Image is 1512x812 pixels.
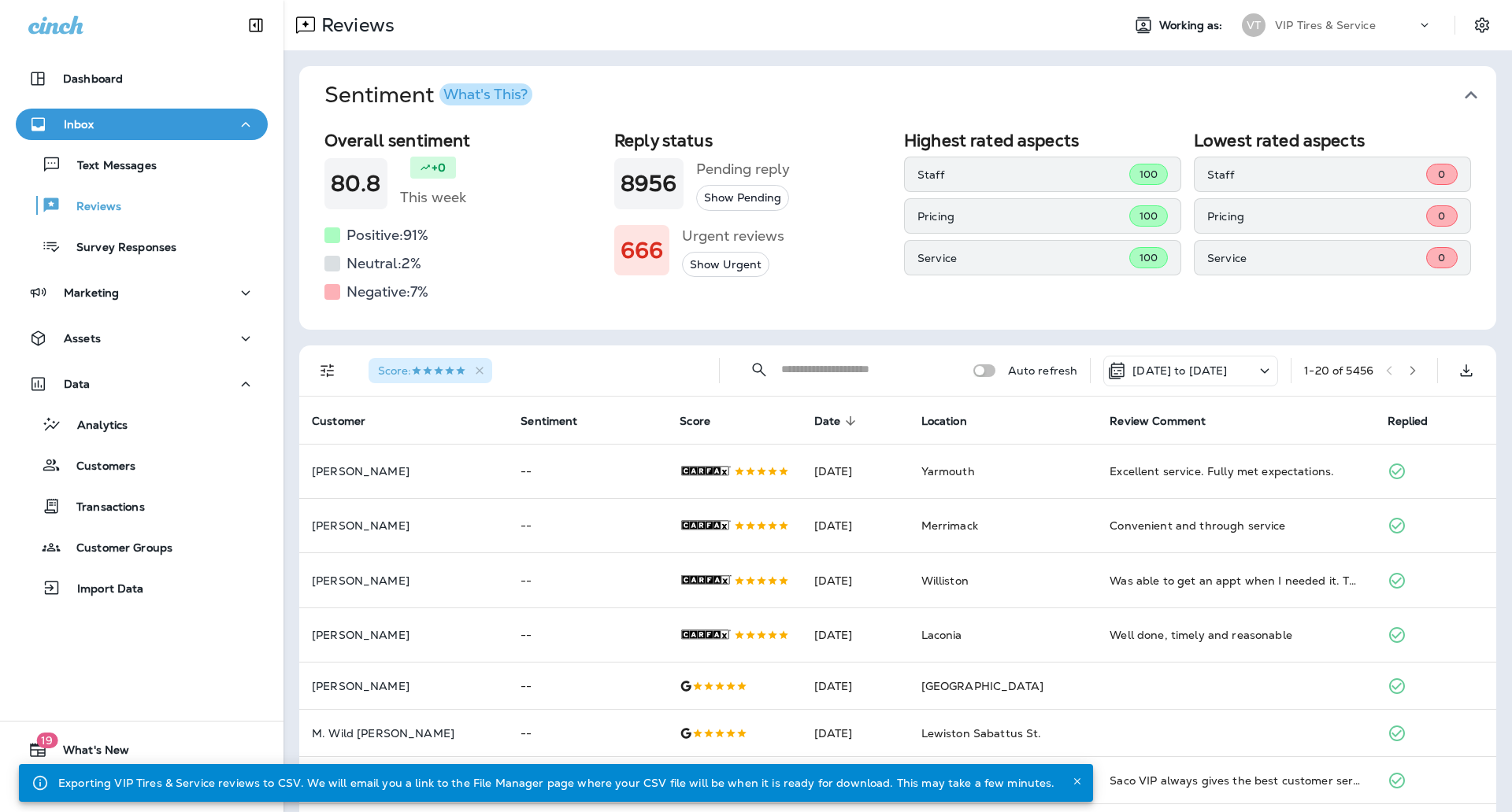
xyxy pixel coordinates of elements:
p: [PERSON_NAME] [312,629,495,641]
p: Customers [61,460,135,474]
span: Sentiment [521,414,598,428]
span: Score [680,414,731,428]
button: Filters [312,355,343,386]
button: SentimentWhat's This? [312,66,1509,124]
p: Analytics [61,419,128,434]
p: Staff [917,168,1129,181]
p: Assets [64,332,101,345]
span: Score : [378,364,466,378]
h5: Pending reply [696,157,790,182]
h1: 8956 [621,171,677,197]
td: -- [508,499,667,553]
span: Sentiment [521,415,577,428]
p: Inbox [64,118,94,131]
p: Reviews [61,200,121,215]
span: 19 [36,733,57,748]
button: 19What's New [16,734,268,766]
p: Auto refresh [1008,364,1078,377]
td: [DATE] [802,444,909,498]
div: Well done, timely and reasonable [1110,627,1362,643]
div: VT [1242,13,1266,37]
span: Laconia [921,628,962,642]
td: [DATE] [802,757,909,804]
td: [DATE] [802,607,909,662]
p: +0 [432,160,446,175]
p: Staff [1207,168,1426,181]
button: Inbox [16,109,268,140]
div: SentimentWhat's This? [299,124,1496,330]
span: Yarmouth [921,464,975,478]
span: Replied [1388,415,1429,428]
button: Collapse Sidebar [234,9,278,41]
span: Review Comment [1110,415,1206,428]
p: [PERSON_NAME] [312,680,495,692]
p: Service [917,252,1129,264]
span: 100 [1140,168,1158,181]
h5: Negative: 7 % [346,279,428,304]
td: [DATE] [802,710,909,757]
span: Replied [1388,414,1449,428]
td: [DATE] [802,499,909,553]
span: Review Comment [1110,414,1226,428]
button: Customers [16,448,268,482]
span: Customer [312,414,386,428]
span: Customer [312,415,365,428]
p: Pricing [1207,210,1426,223]
p: [PERSON_NAME] [312,519,495,532]
button: Marketing [16,277,268,308]
h1: 80.8 [331,171,381,197]
span: Working as: [1159,19,1226,32]
p: [PERSON_NAME] [312,465,495,478]
button: Export as CSV [1451,355,1482,386]
h2: Highest rated aspects [904,131,1181,150]
span: Lewiston Sabattus St. [921,726,1042,740]
button: Show Urgent [682,252,769,278]
button: Collapse Search [743,354,775,386]
button: Show Pending [696,185,789,211]
h5: Urgent reviews [682,223,784,249]
h2: Lowest rated aspects [1194,131,1471,150]
button: Close [1068,772,1087,791]
button: Data [16,368,268,400]
h5: This week [400,185,466,210]
h1: 666 [621,238,663,264]
p: Dashboard [63,72,123,85]
div: What's This? [443,87,528,101]
p: [DATE] to [DATE] [1132,364,1227,377]
h1: Sentiment [324,82,532,109]
span: Score [680,415,710,428]
p: Survey Responses [61,241,176,256]
p: Text Messages [61,159,157,174]
p: Transactions [61,500,145,515]
span: Location [921,414,988,428]
p: Import Data [61,582,144,597]
div: 1 - 20 of 5456 [1304,364,1373,377]
button: Survey Responses [16,230,268,263]
span: 100 [1140,251,1158,264]
span: [GEOGRAPHIC_DATA] [921,679,1043,693]
button: Text Messages [16,148,268,181]
td: -- [508,710,667,757]
h2: Overall sentiment [324,131,602,150]
p: Customer Groups [61,541,172,556]
span: Date [814,415,841,428]
button: Customer Groups [16,530,268,563]
button: Transactions [16,489,268,522]
div: Convenient and through service [1110,518,1362,533]
button: Analytics [16,408,268,441]
span: Merrimack [921,519,978,533]
h2: Reply status [614,131,891,150]
p: VIP Tires & Service [1275,19,1376,31]
button: What's This? [439,83,532,105]
td: -- [508,444,667,498]
button: Reviews [16,189,268,222]
div: Score:5 Stars [369,358,492,383]
td: -- [508,663,667,710]
span: 0 [1438,168,1445,181]
span: Date [814,414,862,428]
div: Exporting VIP Tires & Service reviews to CSV. We will email you a link to the File Manager page w... [58,769,1055,797]
p: Reviews [315,13,395,37]
span: Location [921,415,967,428]
div: Was able to get an appt when I needed it. They were able to take me right away when I arrived an ... [1110,573,1362,589]
p: Pricing [917,210,1129,223]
